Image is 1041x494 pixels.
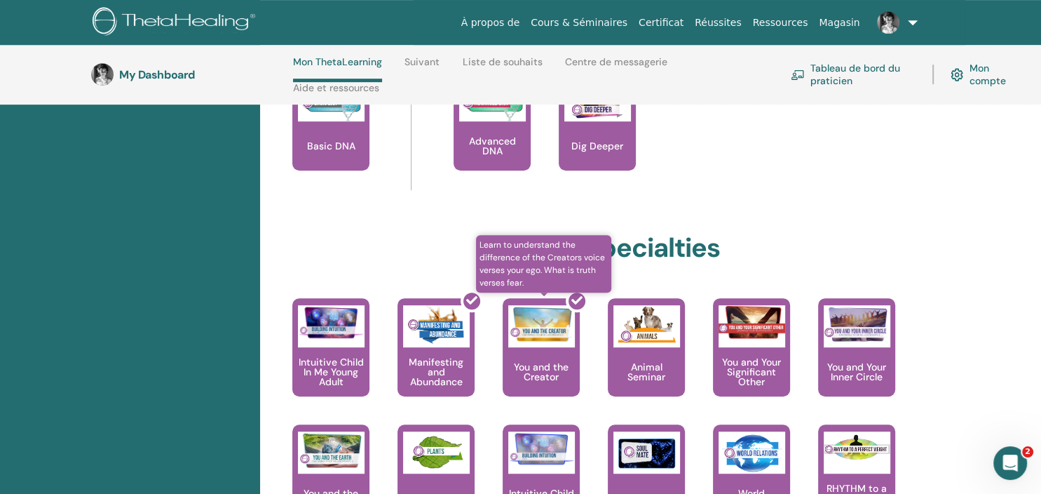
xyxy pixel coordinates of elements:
[719,432,785,474] img: World Relations
[608,298,685,425] a: Animal Seminar Animal Seminar
[818,298,895,425] a: You and Your Inner Circle You and Your Inner Circle
[293,56,382,82] a: Mon ThetaLearning
[559,72,636,199] a: Dig Deeper Dig Deeper
[1022,446,1033,458] span: 2
[91,63,114,86] img: default.jpg
[719,305,785,340] img: You and Your Significant Other
[613,305,680,347] img: Animal Seminar
[508,432,575,466] img: Intuitive Child In Me Kids
[292,357,369,387] p: Intuitive Child In Me Young Adult
[503,298,580,425] a: Learn to understand the difference of the Creators voice verses your ego. What is truth verses fe...
[791,59,916,90] a: Tableau de bord du praticien
[454,72,531,199] a: Advanced DNA Advanced DNA
[791,69,805,80] img: chalkboard-teacher.svg
[503,362,580,382] p: You and the Creator
[397,357,475,387] p: Manifesting and Abundance
[506,232,720,265] h2: Other Specialties
[508,305,575,344] img: You and the Creator
[454,136,531,156] p: Advanced DNA
[689,10,747,36] a: Réussites
[404,56,440,79] a: Suivant
[608,362,685,382] p: Animal Seminar
[403,432,470,474] img: Plant Seminar
[747,10,814,36] a: Ressources
[298,305,365,340] img: Intuitive Child In Me Young Adult
[119,68,259,81] h3: My Dashboard
[456,10,526,36] a: À propos de
[476,235,611,293] span: Learn to understand the difference of the Creators voice verses your ego. What is truth verses fear.
[403,305,470,347] img: Manifesting and Abundance
[525,10,633,36] a: Cours & Séminaires
[292,72,369,199] a: Basic DNA Basic DNA
[824,432,890,464] img: RHYTHM to a Perfect Weight
[463,56,543,79] a: Liste de souhaits
[824,305,890,343] img: You and Your Inner Circle
[993,446,1027,480] iframe: Intercom live chat
[818,362,895,382] p: You and Your Inner Circle
[293,82,379,105] a: Aide et ressources
[813,10,865,36] a: Magasin
[93,7,260,39] img: logo.png
[292,298,369,425] a: Intuitive Child In Me Young Adult Intuitive Child In Me Young Adult
[951,65,964,84] img: cog.svg
[613,432,680,474] img: Soul Mate
[298,432,365,469] img: You and the Earth
[951,59,1015,90] a: Mon compte
[877,11,899,34] img: default.jpg
[713,298,790,425] a: You and Your Significant Other You and Your Significant Other
[397,298,475,425] a: Manifesting and Abundance Manifesting and Abundance
[566,141,629,151] p: Dig Deeper
[713,357,790,387] p: You and Your Significant Other
[565,56,667,79] a: Centre de messagerie
[633,10,689,36] a: Certificat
